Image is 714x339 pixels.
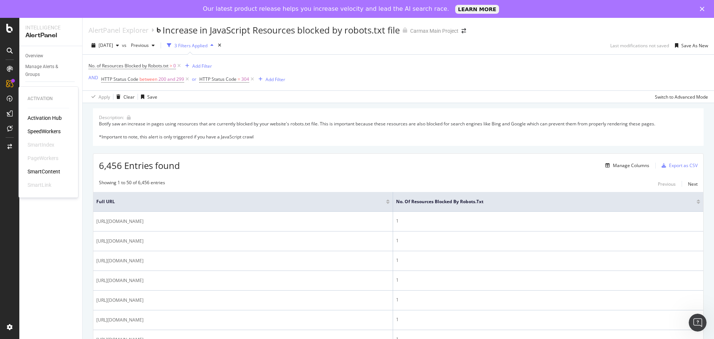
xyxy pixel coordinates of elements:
[25,24,76,31] div: Intelligence
[182,61,212,70] button: Add Filter
[461,28,466,33] div: arrow-right-arrow-left
[122,42,128,48] span: vs
[28,128,61,135] a: SpeedWorkers
[396,198,685,205] span: No. of Resources Blocked by Robots.txt
[192,63,212,69] div: Add Filter
[96,316,144,324] span: [URL][DOMAIN_NAME]
[28,96,69,102] div: Activation
[203,5,449,13] div: Our latest product release helps you increase velocity and lead the AI search race.
[96,237,144,245] span: [URL][DOMAIN_NAME]
[199,76,237,82] span: HTTP Status Code
[25,31,76,40] div: AlertPanel
[396,297,700,303] div: 1
[688,181,698,187] div: Next
[25,63,70,79] div: Manage Alerts & Groups
[602,161,649,170] button: Manage Columns
[28,168,60,175] a: SmartContent
[89,63,168,69] span: No. of Resources Blocked by Robots.txt
[672,39,708,51] button: Save As New
[216,42,223,49] div: times
[28,154,58,162] div: PageWorkers
[139,76,157,82] span: between
[173,61,176,71] span: 0
[89,39,122,51] button: [DATE]
[681,42,708,49] div: Save As New
[123,94,135,100] div: Clear
[96,198,375,205] span: Full URL
[89,26,148,34] a: AlertPanel Explorer
[25,63,77,79] a: Manage Alerts & Groups
[99,179,165,188] div: Showing 1 to 50 of 6,456 entries
[158,74,184,84] span: 200 and 299
[652,91,708,103] button: Switch to Advanced Mode
[99,121,698,140] div: Botify saw an increase in pages using resources that are currently blocked by your website's robo...
[128,39,158,51] button: Previous
[28,181,51,189] div: SmartLink
[238,76,240,82] span: =
[255,75,285,84] button: Add Filter
[659,160,698,172] button: Export as CSV
[192,76,196,83] button: or
[669,162,698,169] div: Export as CSV
[164,39,216,51] button: 3 Filters Applied
[163,24,400,36] div: Increase in JavaScript Resources blocked by robots.txt file
[174,42,208,49] div: 3 Filters Applied
[28,114,62,122] a: Activation Hub
[688,179,698,188] button: Next
[96,257,144,265] span: [URL][DOMAIN_NAME]
[113,91,135,103] button: Clear
[610,42,669,49] div: Last modifications not saved
[455,5,499,14] a: LEARN MORE
[689,314,707,332] iframe: Intercom live chat
[700,7,707,11] div: Close
[25,85,42,93] div: Explorer
[96,297,144,304] span: [URL][DOMAIN_NAME]
[192,76,196,82] div: or
[138,91,157,103] button: Save
[655,94,708,100] div: Switch to Advanced Mode
[266,76,285,83] div: Add Filter
[99,159,180,172] span: 6,456 Entries found
[396,218,700,224] div: 1
[658,179,676,188] button: Previous
[396,277,700,284] div: 1
[658,181,676,187] div: Previous
[396,237,700,244] div: 1
[96,218,144,225] span: [URL][DOMAIN_NAME]
[25,85,77,93] a: Explorer
[613,162,649,169] div: Manage Columns
[96,277,144,284] span: [URL][DOMAIN_NAME]
[28,141,54,148] div: SmartIndex
[89,91,110,103] button: Apply
[396,257,700,264] div: 1
[89,74,98,81] button: AND
[101,76,138,82] span: HTTP Status Code
[99,94,110,100] div: Apply
[128,42,149,48] span: Previous
[99,42,113,48] span: 2025 Aug. 26th
[99,114,124,121] div: Description:
[25,52,77,60] a: Overview
[410,27,459,35] div: Carmax Main Project
[396,316,700,323] div: 1
[241,74,249,84] span: 304
[170,63,172,69] span: >
[147,94,157,100] div: Save
[25,52,43,60] div: Overview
